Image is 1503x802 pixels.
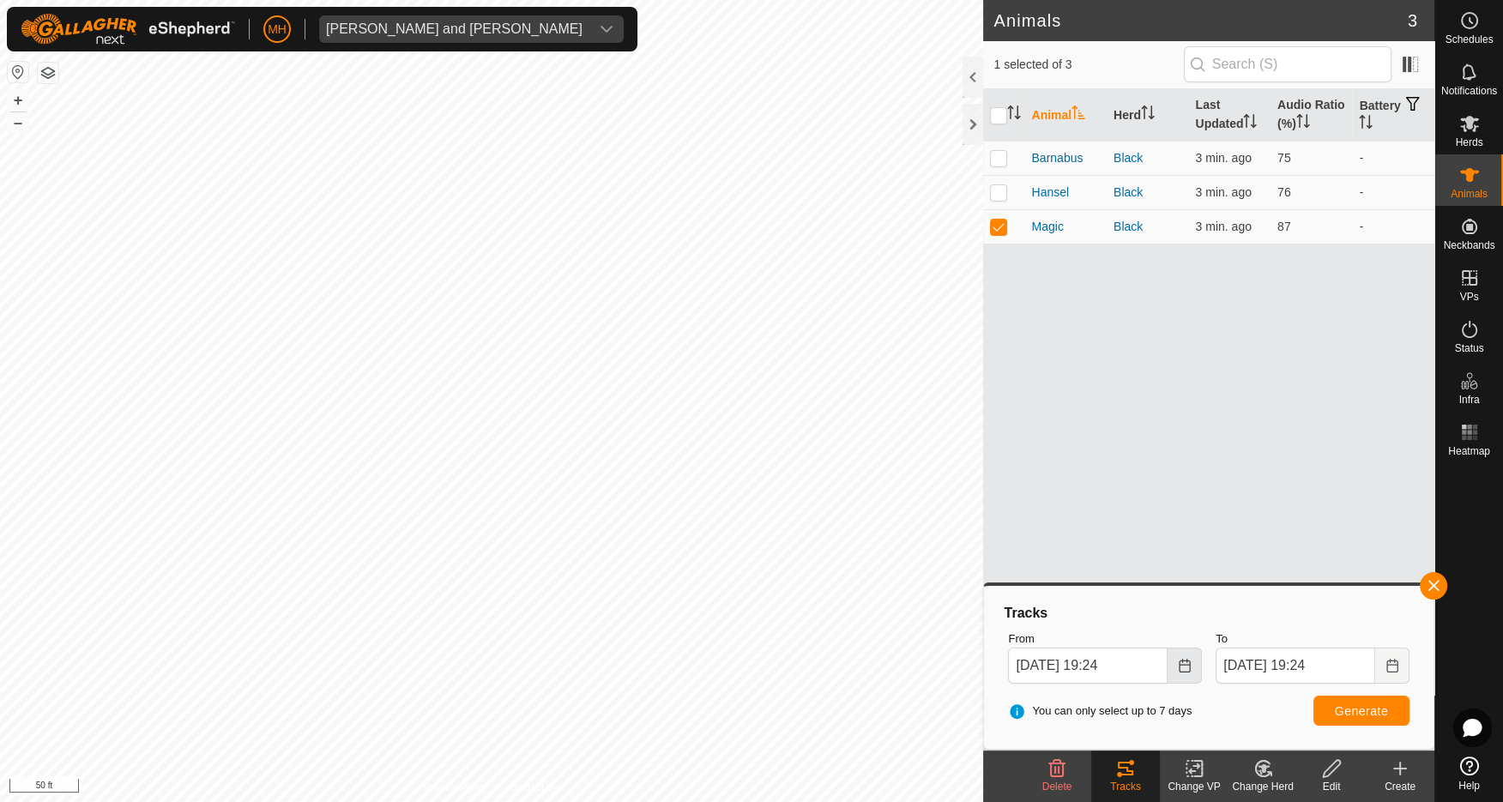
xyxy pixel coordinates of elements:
[1031,218,1063,236] span: Magic
[1459,292,1478,302] span: VPs
[268,21,287,39] span: MH
[1091,779,1160,794] div: Tracks
[1160,779,1228,794] div: Change VP
[1188,89,1271,142] th: Last Updated
[1001,603,1416,624] div: Tracks
[1114,149,1182,167] div: Black
[1071,108,1085,122] p-sorticon: Activate to sort
[1297,779,1366,794] div: Edit
[1313,696,1409,726] button: Generate
[1195,220,1251,233] span: Aug 10, 2025, 7:20 PM
[1184,46,1391,82] input: Search (S)
[1445,34,1493,45] span: Schedules
[1451,189,1488,199] span: Animals
[1435,750,1503,798] a: Help
[1141,108,1155,122] p-sorticon: Activate to sort
[1366,779,1434,794] div: Create
[1007,108,1021,122] p-sorticon: Activate to sort
[1114,184,1182,202] div: Black
[1024,89,1107,142] th: Animal
[1352,89,1434,142] th: Battery
[1448,446,1490,456] span: Heatmap
[38,63,58,83] button: Map Layers
[1443,240,1494,250] span: Neckbands
[1335,704,1388,718] span: Generate
[8,90,28,111] button: +
[1408,8,1417,33] span: 3
[1359,118,1373,131] p-sorticon: Activate to sort
[319,15,589,43] span: Rick and Mary Hebbard
[1107,89,1189,142] th: Herd
[1352,175,1434,209] td: -
[1441,86,1497,96] span: Notifications
[8,112,28,133] button: –
[1455,137,1482,148] span: Herds
[1375,648,1409,684] button: Choose Date
[1271,89,1353,142] th: Audio Ratio (%)
[1031,149,1083,167] span: Barnabus
[1458,395,1479,405] span: Infra
[1168,648,1202,684] button: Choose Date
[1352,141,1434,175] td: -
[589,15,624,43] div: dropdown trigger
[1031,184,1069,202] span: Hansel
[993,56,1183,74] span: 1 selected of 3
[8,62,28,82] button: Reset Map
[1042,781,1072,793] span: Delete
[1243,117,1257,130] p-sorticon: Activate to sort
[424,780,488,795] a: Privacy Policy
[1008,630,1202,648] label: From
[1216,630,1409,648] label: To
[1195,151,1251,165] span: Aug 10, 2025, 7:20 PM
[1228,779,1297,794] div: Change Herd
[1277,151,1291,165] span: 75
[1114,218,1182,236] div: Black
[326,22,582,36] div: [PERSON_NAME] and [PERSON_NAME]
[1277,220,1291,233] span: 87
[1008,703,1192,720] span: You can only select up to 7 days
[1277,185,1291,199] span: 76
[1296,117,1310,130] p-sorticon: Activate to sort
[1454,343,1483,353] span: Status
[21,14,235,45] img: Gallagher Logo
[1352,209,1434,244] td: -
[509,780,559,795] a: Contact Us
[1458,781,1480,791] span: Help
[1195,185,1251,199] span: Aug 10, 2025, 7:20 PM
[993,10,1407,31] h2: Animals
